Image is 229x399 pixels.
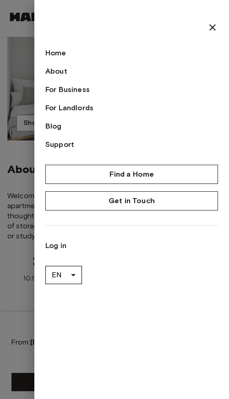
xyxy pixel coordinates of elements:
a: Get in Touch [45,191,218,210]
a: Log in [45,240,218,251]
a: Support [45,139,218,150]
a: Home [45,48,218,59]
a: Blog [45,121,218,132]
a: Find a Home [45,165,218,184]
a: About [45,66,218,77]
a: For Business [45,84,218,95]
div: EN [45,262,82,288]
a: For Landlords [45,102,218,113]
